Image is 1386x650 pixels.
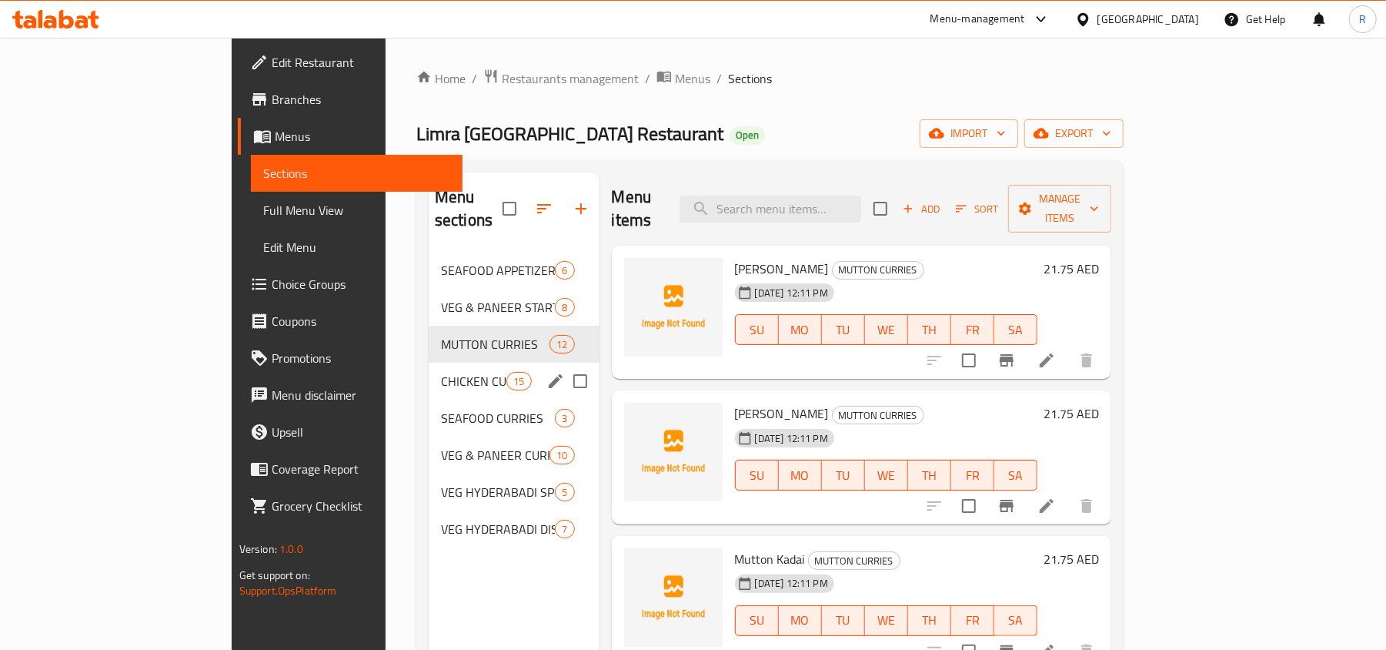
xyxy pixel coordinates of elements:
span: Choice Groups [272,275,451,293]
button: SA [994,460,1037,491]
div: SEAFOOD CURRIES3 [429,400,599,437]
span: Select to update [953,344,985,377]
span: VEG & PANEER CURRIES [441,446,549,464]
button: WE [865,460,908,491]
button: MO [779,314,822,345]
button: export [1024,119,1124,148]
li: / [716,69,722,88]
button: Branch-specific-item [988,342,1025,379]
button: delete [1068,487,1105,524]
span: VEG & PANEER STARTERS [441,298,556,317]
span: Coverage Report [272,460,451,478]
h6: 21.75 AED [1044,258,1099,280]
span: Add item [897,197,946,221]
span: Promotions [272,349,451,367]
a: Menus [238,118,463,155]
img: Mutton Khorma [624,403,723,501]
button: Manage items [1008,185,1111,233]
span: Mutton Kadai [735,548,805,571]
a: Grocery Checklist [238,487,463,524]
div: MUTTON CURRIES [808,551,900,570]
button: FR [951,605,994,636]
span: TH [914,464,945,487]
span: 10 [550,448,573,463]
nav: Menu sections [429,246,599,554]
span: Select to update [953,490,985,522]
button: Sort [952,197,1002,221]
a: Full Menu View [251,192,463,229]
a: Support.OpsPlatform [239,581,337,601]
button: SU [735,605,779,636]
span: TH [914,319,945,341]
h6: 21.75 AED [1044,403,1099,424]
span: WE [871,319,902,341]
div: SEAFOOD CURRIES [441,409,556,427]
div: Open [730,126,765,145]
a: Upsell [238,414,463,451]
button: TH [908,314,951,345]
button: SA [994,605,1037,636]
span: WE [871,464,902,487]
h6: 21.75 AED [1044,548,1099,570]
div: VEG HYDERABADI SPECIAL DISHES5 [429,474,599,511]
span: Full Menu View [263,201,451,219]
span: 12 [550,337,573,352]
span: FR [957,609,988,632]
span: TU [828,609,859,632]
img: Mutton Masala [624,258,723,357]
span: Sort items [946,197,1008,221]
button: TU [822,314,865,345]
nav: breadcrumb [416,69,1124,89]
span: [DATE] 12:11 PM [749,431,834,446]
button: WE [865,605,908,636]
span: Open [730,129,765,142]
div: items [555,520,574,538]
span: Sort [956,200,998,218]
span: 6 [556,263,573,278]
div: [GEOGRAPHIC_DATA] [1097,11,1199,28]
span: 3 [556,411,573,426]
button: edit [544,370,567,393]
span: TU [828,319,859,341]
span: R [1359,11,1366,28]
div: MUTTON CURRIES [832,406,924,424]
h2: Menu sections [435,186,503,232]
span: [DATE] 12:11 PM [749,576,834,591]
span: TU [828,464,859,487]
div: VEG HYDERABADI DISHES7 [429,511,599,548]
span: 15 [507,374,530,389]
span: SU [742,319,773,341]
span: Version: [239,539,277,559]
span: Menus [275,127,451,146]
span: 8 [556,300,573,315]
span: MO [785,464,816,487]
div: items [555,409,574,427]
div: SEAFOOD APPETIZERS [441,261,556,280]
span: [DATE] 12:11 PM [749,286,834,300]
span: Branches [272,90,451,109]
span: SU [742,609,773,632]
button: SA [994,314,1037,345]
span: Grocery Checklist [272,497,451,515]
span: 1.0.0 [279,539,303,559]
div: SEAFOOD APPETIZERS6 [429,252,599,289]
button: delete [1068,342,1105,379]
span: 5 [556,485,573,500]
span: MUTTON CURRIES [833,261,923,279]
a: Branches [238,81,463,118]
span: 7 [556,522,573,537]
span: SA [1000,464,1031,487]
div: VEG & PANEER STARTERS8 [429,289,599,326]
span: Select all sections [493,193,526,225]
span: Manage items [1020,189,1099,228]
span: Get support on: [239,565,310,585]
a: Coupons [238,303,463,340]
img: Mutton Kadai [624,548,723,647]
span: MUTTON CURRIES [441,335,549,353]
span: VEG HYDERABADI DISHES [441,520,556,538]
span: Sections [263,164,451,183]
span: CHICKEN CURRIES [441,372,506,390]
span: MUTTON CURRIES [809,552,900,570]
span: WE [871,609,902,632]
